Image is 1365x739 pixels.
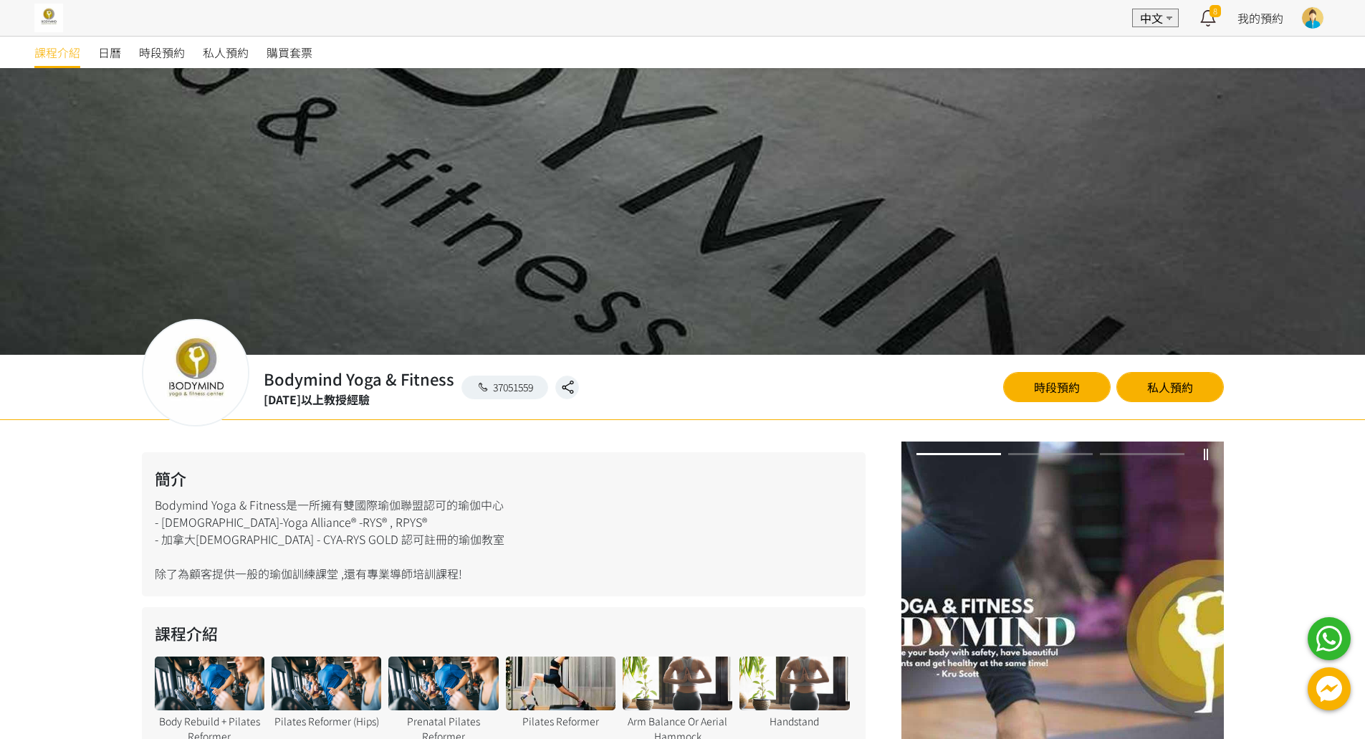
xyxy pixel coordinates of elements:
[461,376,549,399] a: 37051559
[506,714,616,729] div: Pilates Reformer
[1003,372,1111,402] a: 時段預約
[203,37,249,68] a: 私人預約
[34,37,80,68] a: 課程介紹
[264,391,454,408] div: [DATE]以上教授經驗
[203,44,249,61] span: 私人預約
[739,714,849,729] div: Handstand
[264,367,454,391] h2: Bodymind Yoga & Fitness
[267,44,312,61] span: 購買套票
[155,467,853,490] h2: 簡介
[142,452,866,596] div: Bodymind Yoga & Fitness是一所擁有雙國際瑜伽聯盟認可的瑜伽中心 - [DEMOGRAPHIC_DATA]-Yoga Alliance® -RYS® , RPYS® - 加拿...
[1237,9,1283,27] a: 我的預約
[98,37,121,68] a: 日曆
[34,44,80,61] span: 課程介紹
[98,44,121,61] span: 日曆
[155,621,853,645] h2: 課程介紹
[1210,5,1221,17] span: 8
[272,714,381,729] div: Pilates Reformer (Hips)
[139,37,185,68] a: 時段預約
[267,37,312,68] a: 購買套票
[34,4,63,32] img: 2I6SeW5W6eYajyVCbz3oJhiE9WWz8sZcVXnArBrK.jpg
[1116,372,1224,402] a: 私人預約
[139,44,185,61] span: 時段預約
